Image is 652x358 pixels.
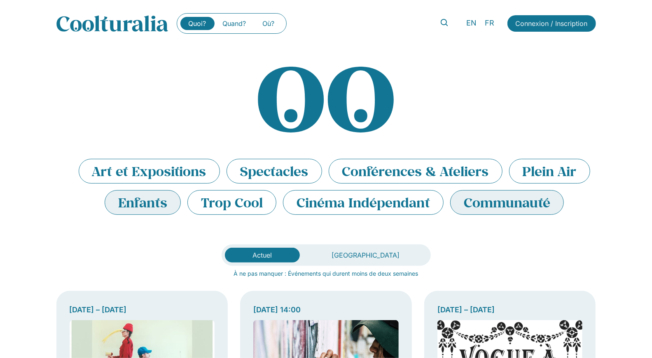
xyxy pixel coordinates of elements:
[462,17,481,29] a: EN
[180,17,215,30] a: Quoi?
[215,17,255,30] a: Quand?
[437,304,583,315] div: [DATE] – [DATE]
[79,159,220,184] li: Art et Expositions
[507,15,596,32] a: Connexion / Inscription
[481,17,498,29] a: FR
[105,190,181,215] li: Enfants
[180,17,283,30] nav: Menu
[466,19,477,28] span: EN
[485,19,494,28] span: FR
[332,251,400,259] span: [GEOGRAPHIC_DATA]
[255,17,283,30] a: Où?
[509,159,590,184] li: Plein Air
[70,304,215,315] div: [DATE] – [DATE]
[56,269,596,278] p: À ne pas manquer : Événements qui durent moins de deux semaines
[253,251,272,259] span: Actuel
[227,159,322,184] li: Spectacles
[329,159,502,184] li: Conférences & Ateliers
[253,304,399,315] div: [DATE] 14:00
[450,190,564,215] li: Communauté
[283,190,444,215] li: Cinéma Indépendant
[187,190,276,215] li: Trop Cool
[516,19,588,28] span: Connexion / Inscription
